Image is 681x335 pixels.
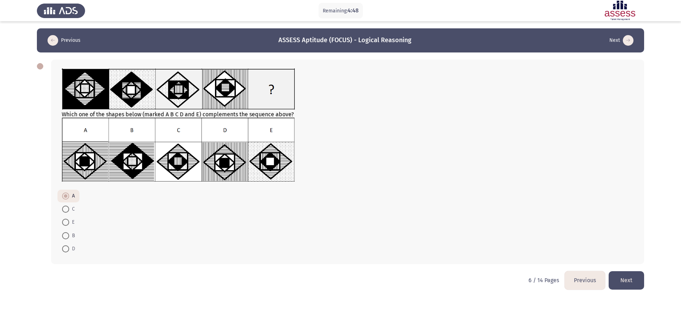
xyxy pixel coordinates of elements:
img: UkFYYV8wOThfQi5wbmcxNjkxMzM0MjMzMDEw.png [62,118,295,182]
span: 4:48 [348,7,359,14]
span: A [69,192,75,200]
span: C [69,205,75,213]
span: E [69,218,74,227]
button: load next page [607,35,636,46]
img: Assess Talent Management logo [37,1,85,21]
img: UkFYYV8wOThfQS5wbmcxNjkxMzM0MjA5NjIw.png [62,68,295,110]
p: 6 / 14 Pages [528,277,559,284]
h3: ASSESS Aptitude (FOCUS) - Logical Reasoning [278,36,411,45]
div: Which one of the shapes below (marked A B C D and E) complements the sequence above? [62,68,633,183]
button: load previous page [565,271,605,289]
button: load next page [609,271,644,289]
p: Remaining: [323,6,359,15]
button: load previous page [45,35,83,46]
img: Assessment logo of ASSESS Focus 4 Module Assessment (EN/AR) (Advanced - IB) [596,1,644,21]
span: B [69,231,75,240]
span: D [69,245,75,253]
